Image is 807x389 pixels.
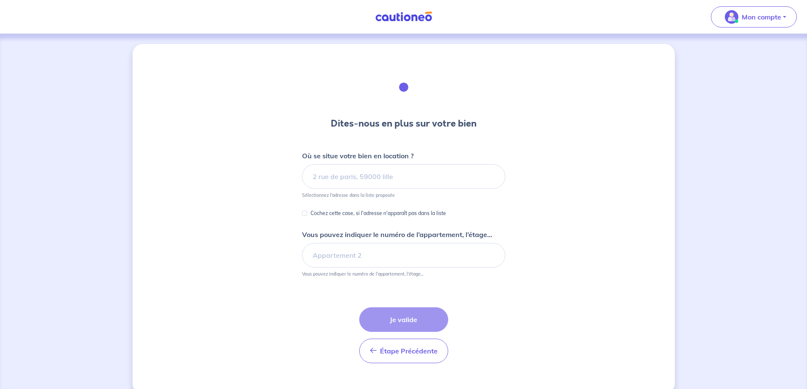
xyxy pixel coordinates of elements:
p: Vous pouvez indiquer le numéro de l’appartement, l’étage... [302,229,492,240]
button: illu_account_valid_menu.svgMon compte [711,6,797,28]
input: 2 rue de paris, 59000 lille [302,164,505,189]
p: Mon compte [742,12,781,22]
h3: Dites-nous en plus sur votre bien [331,117,477,130]
img: Cautioneo [372,11,435,22]
button: Étape Précédente [359,339,448,363]
p: Sélectionnez l'adresse dans la liste proposée [302,192,395,198]
p: Cochez cette case, si l'adresse n'apparaît pas dans la liste [311,208,446,218]
p: Où se situe votre bien en location ? [302,151,413,161]
input: Appartement 2 [302,243,505,268]
p: Vous pouvez indiquer le numéro de l’appartement, l’étage... [302,271,423,277]
img: illu_houses.svg [381,64,427,110]
img: illu_account_valid_menu.svg [725,10,738,24]
span: Étape Précédente [380,347,438,355]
